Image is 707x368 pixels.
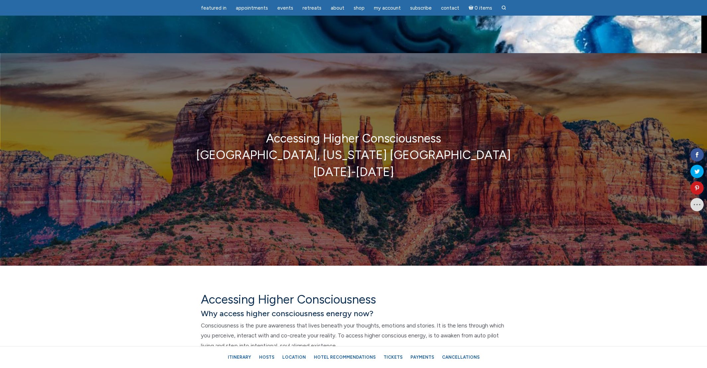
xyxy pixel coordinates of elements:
[232,2,272,15] a: Appointments
[310,351,379,363] a: Hotel Recommendations
[327,2,348,15] a: About
[354,5,365,11] span: Shop
[273,2,297,15] a: Events
[439,351,483,363] a: Cancellations
[303,5,321,11] span: Retreats
[197,2,230,15] a: featured in
[465,1,496,15] a: Cart0 items
[35,130,671,180] p: Accessing Higher Consciousness [GEOGRAPHIC_DATA], [US_STATE] [GEOGRAPHIC_DATA] [DATE]-[DATE]
[299,2,325,15] a: Retreats
[350,2,369,15] a: Shop
[693,143,704,147] span: Shares
[201,5,226,11] span: featured in
[407,351,437,363] a: Payments
[201,292,506,307] h4: Accessing Higher Consciousness
[331,5,344,11] span: About
[475,6,492,11] span: 0 items
[406,2,436,15] a: Subscribe
[380,351,406,363] a: Tickets
[370,2,405,15] a: My Account
[256,351,278,363] a: Hosts
[279,351,309,363] a: Location
[236,5,268,11] span: Appointments
[469,5,475,11] i: Cart
[374,5,401,11] span: My Account
[437,2,463,15] a: Contact
[441,5,459,11] span: Contact
[410,5,432,11] span: Subscribe
[224,351,254,363] a: Itinerary
[201,321,506,351] p: Consciousness is the pure awareness that lives beneath your thoughts, emotions and stories. It is...
[277,5,293,11] span: Events
[201,308,506,319] h6: Why access higher consciousness energy now?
